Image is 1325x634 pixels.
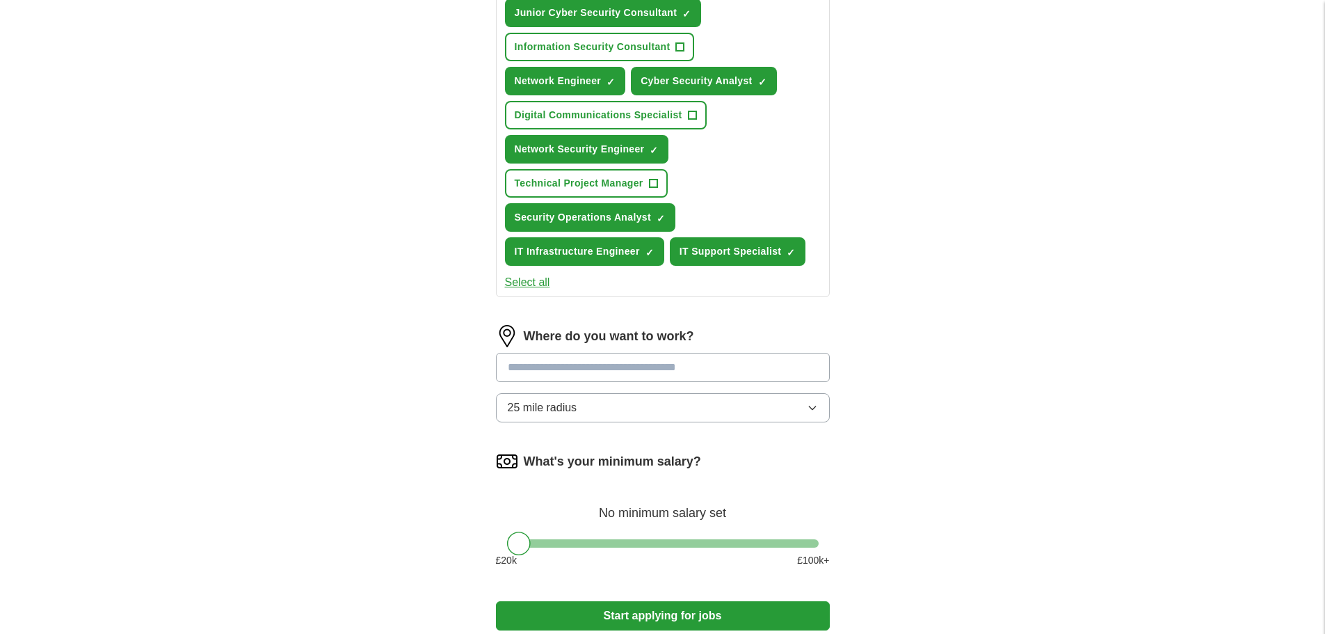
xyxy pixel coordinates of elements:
button: Technical Project Manager [505,169,668,198]
span: ✓ [645,247,654,258]
span: Network Engineer [515,74,602,88]
span: IT Support Specialist [680,244,782,259]
span: Information Security Consultant [515,40,670,54]
span: ✓ [682,8,691,19]
button: Select all [505,274,550,291]
span: ✓ [657,213,665,224]
span: Junior Cyber Security Consultant [515,6,677,20]
span: ✓ [650,145,658,156]
label: Where do you want to work? [524,327,694,346]
button: IT Support Specialist✓ [670,237,806,266]
button: Start applying for jobs [496,601,830,631]
button: 25 mile radius [496,393,830,422]
img: salary.png [496,450,518,473]
span: ✓ [758,77,766,88]
span: 25 mile radius [508,399,577,416]
span: ✓ [787,247,795,258]
button: Cyber Security Analyst✓ [631,67,776,95]
span: Digital Communications Specialist [515,108,682,122]
img: location.png [496,325,518,347]
button: Information Security Consultant [505,33,695,61]
span: Network Security Engineer [515,142,645,157]
span: £ 20 k [496,553,517,568]
span: IT Infrastructure Engineer [515,244,640,259]
div: No minimum salary set [496,489,830,523]
button: IT Infrastructure Engineer✓ [505,237,664,266]
button: Network Security Engineer✓ [505,135,669,164]
span: ✓ [607,77,615,88]
span: Security Operations Analyst [515,210,651,225]
button: Digital Communications Specialist [505,101,707,129]
span: Cyber Security Analyst [641,74,752,88]
span: Technical Project Manager [515,176,643,191]
button: Security Operations Analyst✓ [505,203,675,232]
label: What's your minimum salary? [524,452,701,471]
button: Network Engineer✓ [505,67,626,95]
span: £ 100 k+ [797,553,829,568]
